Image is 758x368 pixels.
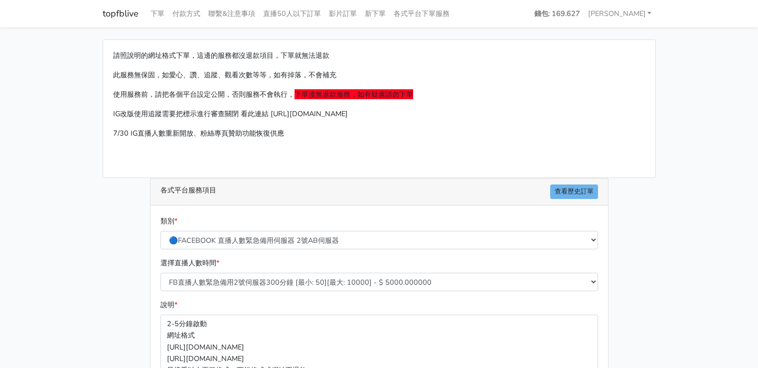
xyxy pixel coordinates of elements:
[103,4,139,23] a: topfblive
[530,4,584,23] a: 錢包: 169.627
[168,4,204,23] a: 付款方式
[390,4,454,23] a: 各式平台下單服務
[584,4,656,23] a: [PERSON_NAME]
[295,89,413,99] span: 下單後無退款服務，如有疑慮請勿下單
[259,4,325,23] a: 直播50人以下訂單
[113,69,645,81] p: 此服務無保固，如愛心、讚、追蹤、觀看次數等等，如有掉落，不會補充
[325,4,361,23] a: 影片訂單
[113,50,645,61] p: 請照說明的網址格式下單，這邊的服務都沒退款項目，下單就無法退款
[147,4,168,23] a: 下單
[151,179,608,205] div: 各式平台服務項目
[160,299,177,311] label: 說明
[534,8,580,18] strong: 錢包: 169.627
[160,257,219,269] label: 選擇直播人數時間
[550,184,598,199] a: 查看歷史訂單
[113,89,645,100] p: 使用服務前，請把各個平台設定公開，否則服務不會執行，
[204,4,259,23] a: 聯繫&注意事項
[113,108,645,120] p: IG改版使用追蹤需要把標示進行審查關閉 看此連結 [URL][DOMAIN_NAME]
[113,128,645,139] p: 7/30 IG直播人數重新開放、粉絲專頁贊助功能恢復供應
[160,215,177,227] label: 類別
[361,4,390,23] a: 新下單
